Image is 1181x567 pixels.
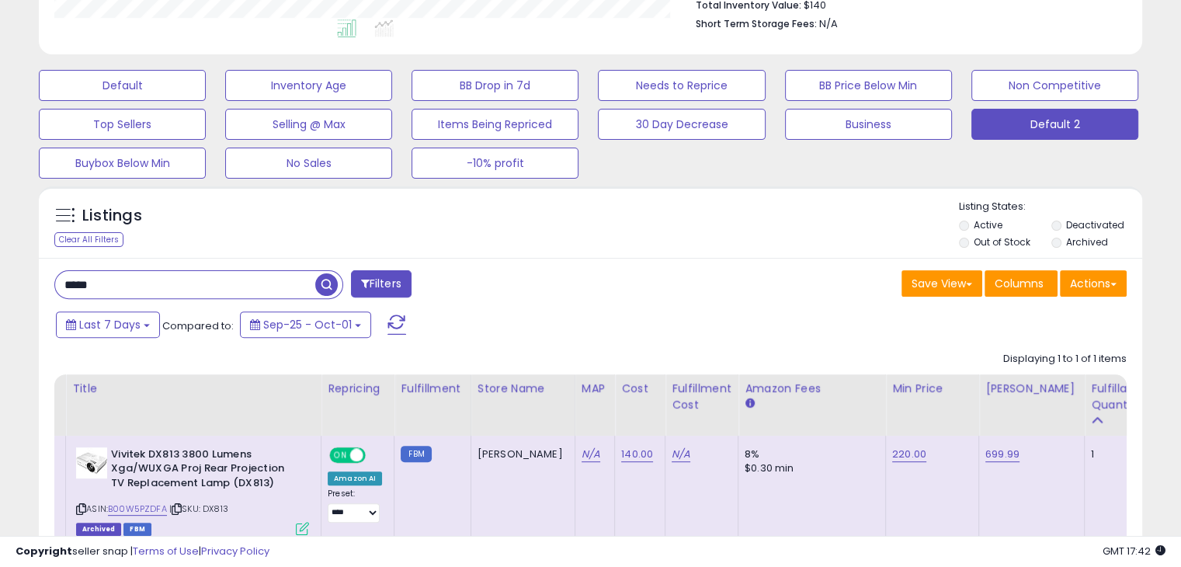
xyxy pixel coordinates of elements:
[696,17,817,30] b: Short Term Storage Fees:
[76,447,309,534] div: ASIN:
[351,270,412,297] button: Filters
[111,447,300,495] b: Vivitek DX813 3800 Lumens Xga/WUXGA Proj Rear Projection TV Replacement Lamp (DX813)
[16,544,72,558] strong: Copyright
[621,447,653,462] a: 140.00
[39,148,206,179] button: Buybox Below Min
[328,381,387,397] div: Repricing
[1091,381,1145,413] div: Fulfillable Quantity
[240,311,371,338] button: Sep-25 - Oct-01
[108,503,167,516] a: B00W5PZDFA
[328,489,382,524] div: Preset:
[974,235,1030,249] label: Out of Stock
[401,446,431,462] small: FBM
[1091,447,1139,461] div: 1
[478,447,563,461] div: [PERSON_NAME]
[16,544,269,559] div: seller snap | |
[672,381,731,413] div: Fulfillment Cost
[328,471,382,485] div: Amazon AI
[974,218,1002,231] label: Active
[959,200,1142,214] p: Listing States:
[39,70,206,101] button: Default
[79,317,141,332] span: Last 7 Days
[331,448,350,461] span: ON
[225,70,392,101] button: Inventory Age
[225,109,392,140] button: Selling @ Max
[225,148,392,179] button: No Sales
[1103,544,1165,558] span: 2025-10-9 17:42 GMT
[985,447,1019,462] a: 699.99
[76,447,107,478] img: 31ba52gmUlL._SL40_.jpg
[76,523,121,536] span: Listings that have been deleted from Seller Central
[785,109,952,140] button: Business
[263,317,352,332] span: Sep-25 - Oct-01
[621,381,658,397] div: Cost
[745,381,879,397] div: Amazon Fees
[985,270,1058,297] button: Columns
[745,397,754,411] small: Amazon Fees.
[412,148,578,179] button: -10% profit
[201,544,269,558] a: Privacy Policy
[819,16,838,31] span: N/A
[478,381,568,397] div: Store Name
[56,311,160,338] button: Last 7 Days
[162,318,234,333] span: Compared to:
[892,381,972,397] div: Min Price
[582,381,608,397] div: MAP
[892,447,926,462] a: 220.00
[1065,235,1107,249] label: Archived
[133,544,199,558] a: Terms of Use
[672,447,690,462] a: N/A
[785,70,952,101] button: BB Price Below Min
[412,109,578,140] button: Items Being Repriced
[1065,218,1124,231] label: Deactivated
[363,448,388,461] span: OFF
[745,461,874,475] div: $0.30 min
[72,381,314,397] div: Title
[1060,270,1127,297] button: Actions
[582,447,600,462] a: N/A
[54,232,123,247] div: Clear All Filters
[985,381,1078,397] div: [PERSON_NAME]
[401,381,464,397] div: Fulfillment
[1003,352,1127,367] div: Displaying 1 to 1 of 1 items
[971,70,1138,101] button: Non Competitive
[82,205,142,227] h5: Listings
[39,109,206,140] button: Top Sellers
[995,276,1044,291] span: Columns
[598,109,765,140] button: 30 Day Decrease
[169,503,228,515] span: | SKU: DX813
[412,70,578,101] button: BB Drop in 7d
[901,270,982,297] button: Save View
[971,109,1138,140] button: Default 2
[745,447,874,461] div: 8%
[123,523,151,536] span: FBM
[598,70,765,101] button: Needs to Reprice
